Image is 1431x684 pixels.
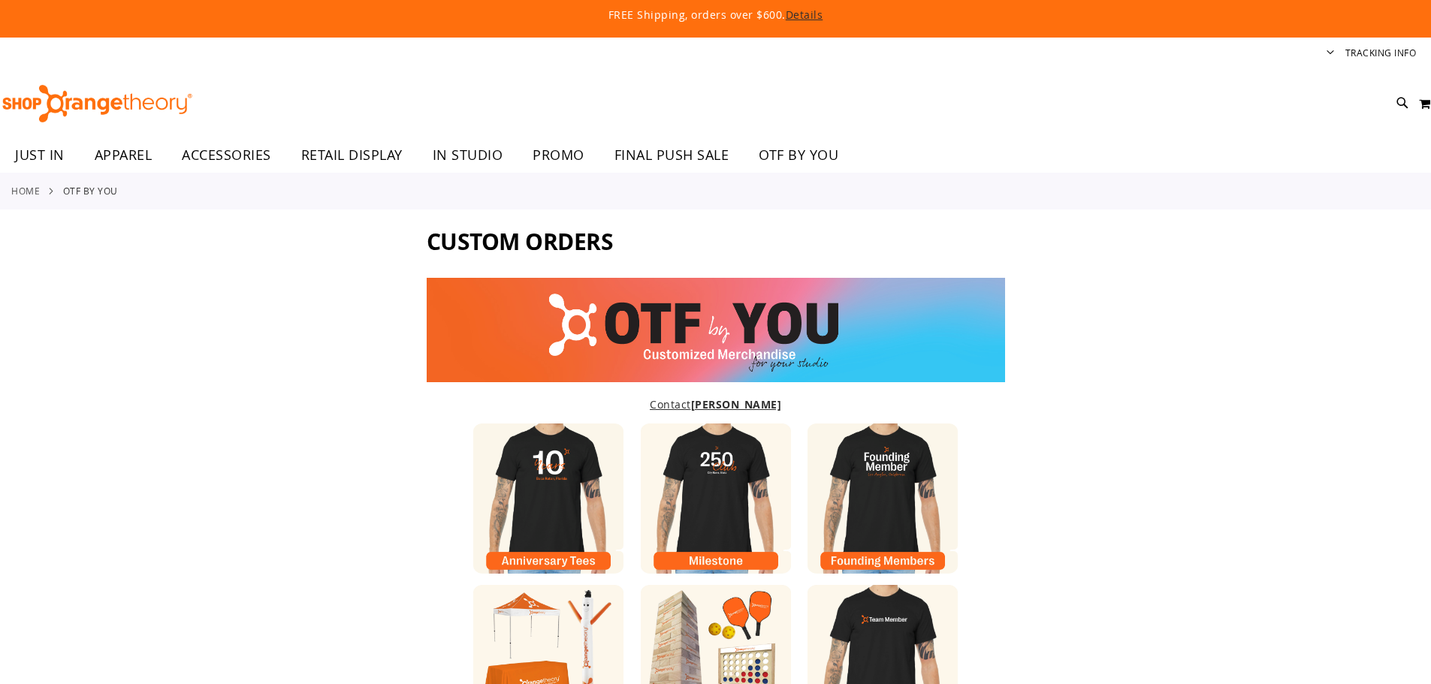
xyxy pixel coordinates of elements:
[286,138,418,173] a: RETAIL DISPLAY
[433,138,503,172] span: IN STUDIO
[650,397,781,411] a: Contact[PERSON_NAME]
[167,138,286,173] a: ACCESSORIES
[786,8,823,22] a: Details
[759,138,838,172] span: OTF BY YOU
[301,138,403,172] span: RETAIL DISPLAY
[427,228,1005,263] h1: Custom Orders
[808,423,958,574] img: Founding Member Tile
[265,8,1167,23] p: FREE Shipping, orders over $600.
[473,423,623,574] img: Anniversary Tile
[15,138,65,172] span: JUST IN
[1327,47,1334,61] button: Account menu
[614,138,729,172] span: FINAL PUSH SALE
[427,278,1005,382] img: OTF Custom Orders
[641,423,791,574] img: Milestone Tile
[80,138,168,173] a: APPAREL
[182,138,271,172] span: ACCESSORIES
[418,138,518,173] a: IN STUDIO
[95,138,152,172] span: APPAREL
[63,184,118,197] strong: OTF By You
[533,138,584,172] span: PROMO
[1345,47,1417,59] a: Tracking Info
[599,138,744,173] a: FINAL PUSH SALE
[518,138,599,173] a: PROMO
[691,397,782,411] b: [PERSON_NAME]
[11,184,40,197] a: Home
[744,138,853,173] a: OTF BY YOU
